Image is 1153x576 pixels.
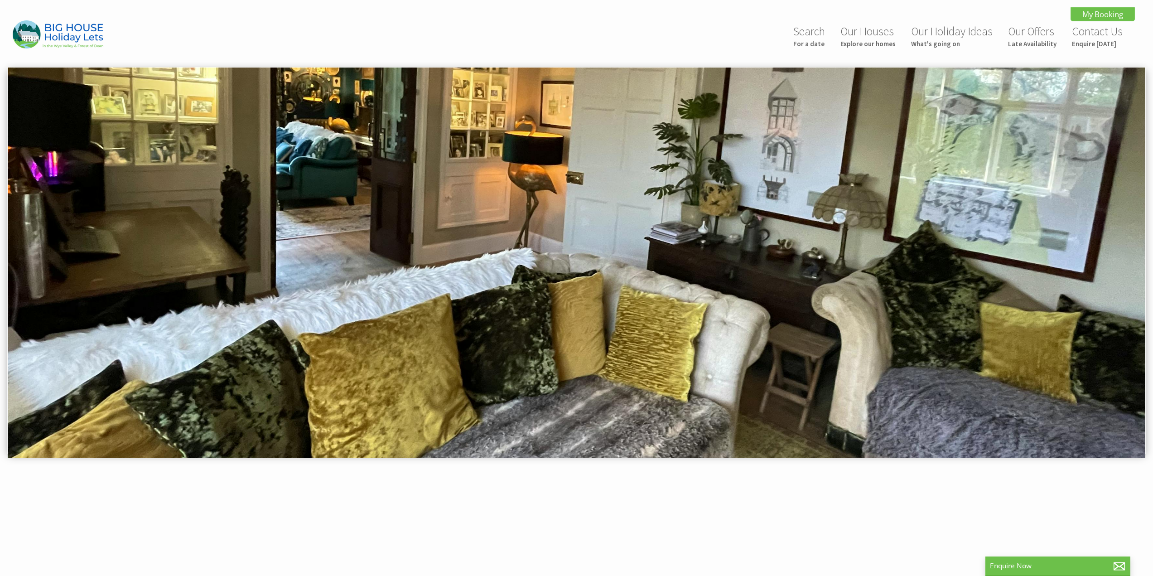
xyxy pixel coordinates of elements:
a: My Booking [1071,7,1135,21]
img: Big House Holiday Lets [13,20,103,48]
a: Contact UsEnquire [DATE] [1072,24,1123,48]
small: For a date [793,39,825,48]
iframe: Customer reviews powered by Trustpilot [5,488,1148,556]
a: Our OffersLate Availability [1008,24,1057,48]
small: Explore our homes [840,39,896,48]
a: SearchFor a date [793,24,825,48]
small: Late Availability [1008,39,1057,48]
p: Enquire Now [990,561,1126,571]
small: What's going on [911,39,993,48]
a: Our HousesExplore our homes [840,24,896,48]
a: Our Holiday IdeasWhat's going on [911,24,993,48]
small: Enquire [DATE] [1072,39,1123,48]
